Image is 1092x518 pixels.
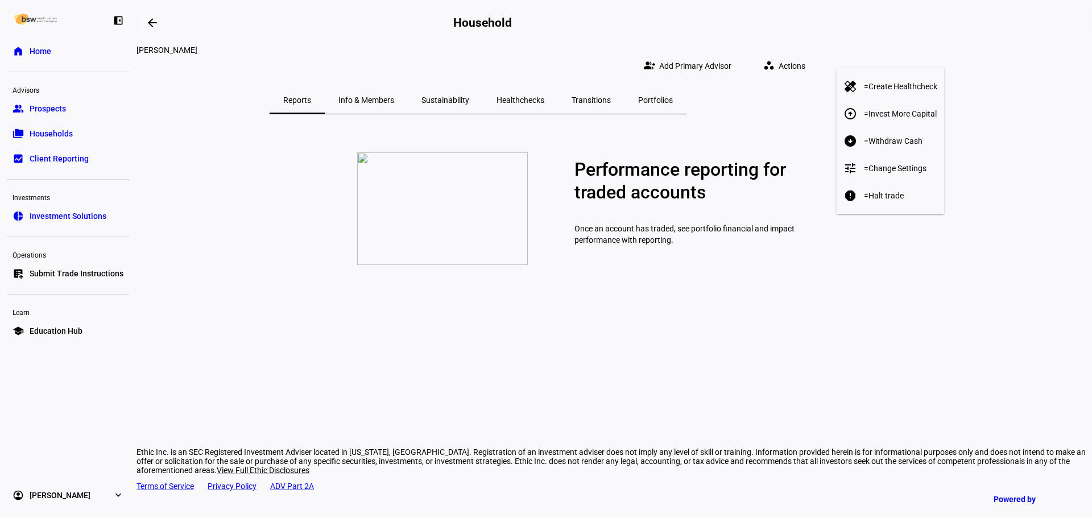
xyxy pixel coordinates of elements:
[864,164,937,173] span: =
[864,109,937,118] span: =
[864,136,937,146] span: =
[843,80,857,93] mat-icon: healing
[868,82,937,91] span: Create Healthcheck
[868,136,923,146] span: Withdraw Cash
[868,191,904,200] span: Halt trade
[868,164,926,173] span: Change Settings
[843,189,857,202] mat-icon: report
[843,161,857,175] mat-icon: tune
[843,134,857,148] mat-icon: arrow_circle_down
[864,191,937,200] span: =
[868,109,937,118] span: Invest More Capital
[843,107,857,121] mat-icon: arrow_circle_up
[864,82,937,91] span: =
